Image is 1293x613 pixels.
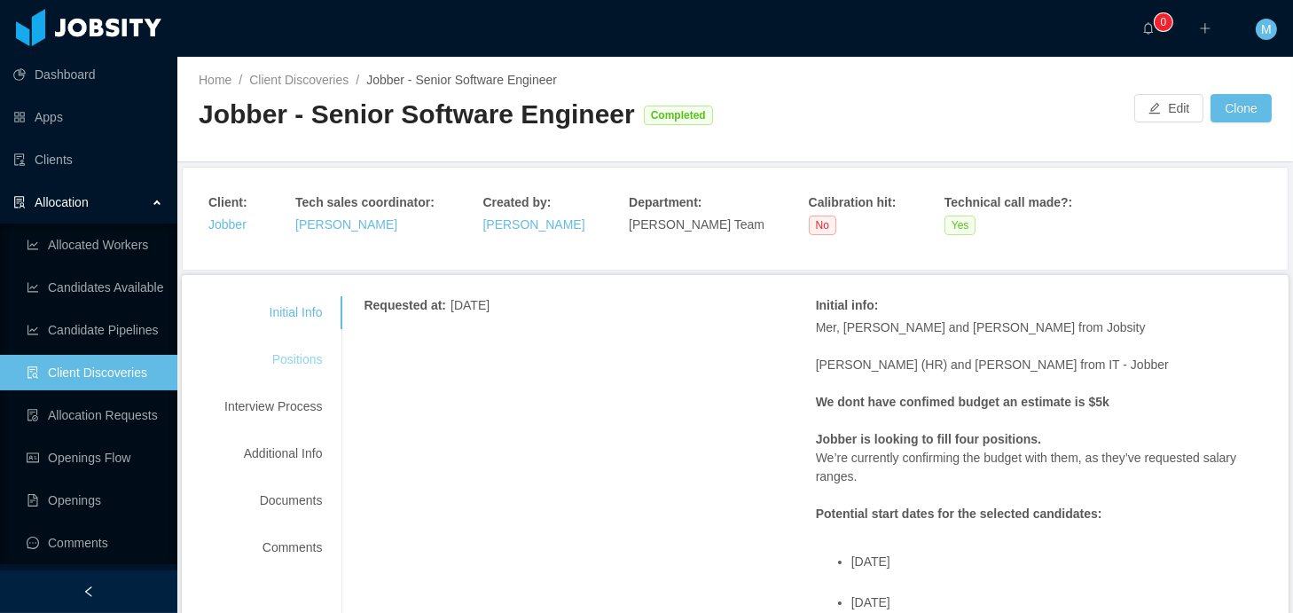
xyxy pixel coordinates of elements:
div: Interview Process [203,390,343,423]
a: icon: line-chartCandidates Available [27,270,163,305]
span: Jobber - Senior Software Engineer [366,73,557,87]
sup: 0 [1155,13,1172,31]
i: icon: plus [1199,22,1211,35]
a: icon: line-chartCandidate Pipelines [27,312,163,348]
strong: Potential start dates for the selected candidates: [816,507,1102,521]
a: icon: file-textOpenings [27,483,163,518]
strong: We dont have confimed budget an estimate is $5k Jobber is looking to fill four positions. [816,395,1109,446]
a: icon: auditClients [13,142,163,177]
strong: Initial info : [816,298,879,312]
div: Positions [203,343,343,376]
span: No [809,216,836,235]
a: Jobber [208,217,247,232]
a: [PERSON_NAME] [482,217,584,232]
a: Home [199,73,231,87]
span: Completed [644,106,713,125]
strong: Requested at : [364,298,446,312]
strong: Department : [629,195,701,209]
a: icon: file-searchClient Discoveries [27,355,163,390]
a: icon: pie-chartDashboard [13,57,163,92]
a: [PERSON_NAME] [295,217,397,232]
p: [PERSON_NAME] (HR) and [PERSON_NAME] from IT - Jobber [816,356,1267,374]
div: Initial Info [203,296,343,329]
div: Jobber - Senior Software Engineer [199,97,635,133]
span: / [356,73,359,87]
a: icon: line-chartAllocated Workers [27,227,163,263]
strong: Client : [208,195,247,209]
strong: Technical call made? : [944,195,1072,209]
a: icon: file-doneAllocation Requests [27,397,163,433]
button: Clone [1211,94,1272,122]
span: / [239,73,242,87]
p: We’re currently confirming the budget with them, as they’ve requested salary ranges. [816,393,1267,486]
span: [PERSON_NAME] Team [629,217,764,232]
p: Mer, [PERSON_NAME] and [PERSON_NAME] from Jobsity [816,318,1267,337]
span: Allocation [35,195,89,209]
div: Additional Info [203,437,343,470]
strong: Created by : [482,195,551,209]
a: icon: appstoreApps [13,99,163,135]
span: Yes [944,216,976,235]
i: icon: solution [13,196,26,208]
div: Comments [203,531,343,564]
strong: Calibration hit : [809,195,897,209]
li: [DATE] [851,555,1267,583]
div: Documents [203,484,343,517]
strong: Tech sales coordinator : [295,195,435,209]
a: Client Discoveries [249,73,349,87]
a: icon: robot [13,568,163,603]
span: [DATE] [451,298,490,312]
a: icon: idcardOpenings Flow [27,440,163,475]
i: icon: bell [1142,22,1155,35]
a: icon: messageComments [27,525,163,561]
button: icon: editEdit [1134,94,1203,122]
span: M [1261,19,1272,40]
